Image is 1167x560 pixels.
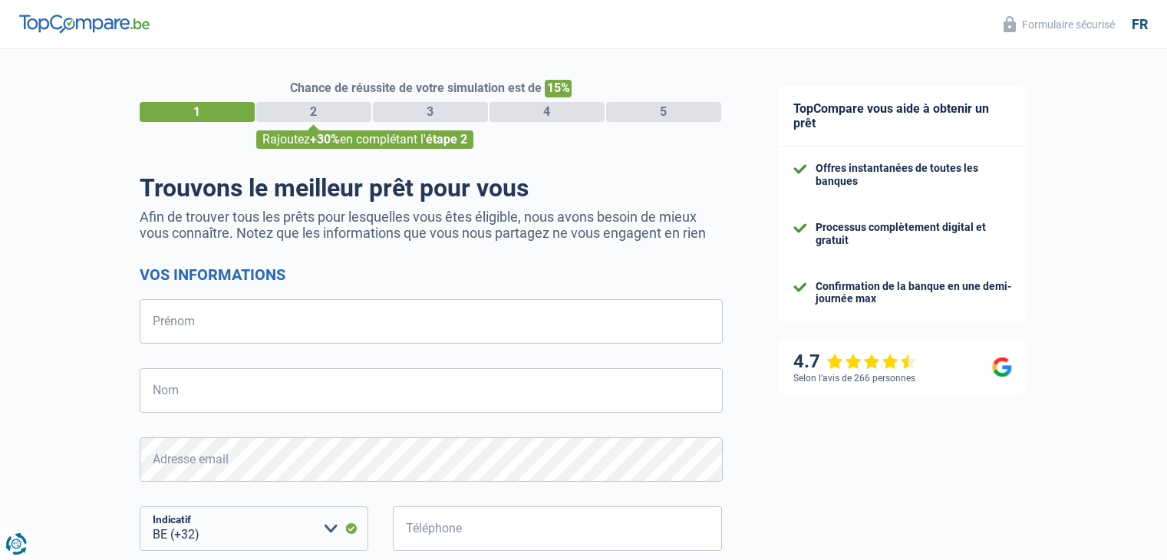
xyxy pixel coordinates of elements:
input: 401020304 [393,506,723,551]
div: 3 [373,102,488,122]
h1: Trouvons le meilleur prêt pour vous [140,173,723,203]
div: Selon l’avis de 266 personnes [793,373,915,384]
span: étape 2 [426,132,467,147]
img: TopCompare Logo [19,15,150,33]
button: Formulaire sécurisé [994,12,1124,37]
div: TopCompare vous aide à obtenir un prêt [778,86,1027,147]
div: 4.7 [793,351,917,373]
div: 1 [140,102,255,122]
div: 4 [490,102,605,122]
div: Confirmation de la banque en une demi-journée max [816,280,1012,306]
div: Processus complètement digital et gratuit [816,221,1012,247]
div: 2 [256,102,371,122]
div: Rajoutez en complétant l' [256,130,473,149]
span: 15% [545,80,572,97]
span: Chance de réussite de votre simulation est de [290,81,542,95]
div: Offres instantanées de toutes les banques [816,162,1012,188]
span: +30% [310,132,340,147]
div: fr [1132,16,1148,33]
div: 5 [606,102,721,122]
p: Afin de trouver tous les prêts pour lesquelles vous êtes éligible, nous avons besoin de mieux vou... [140,209,723,241]
h2: Vos informations [140,265,723,284]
